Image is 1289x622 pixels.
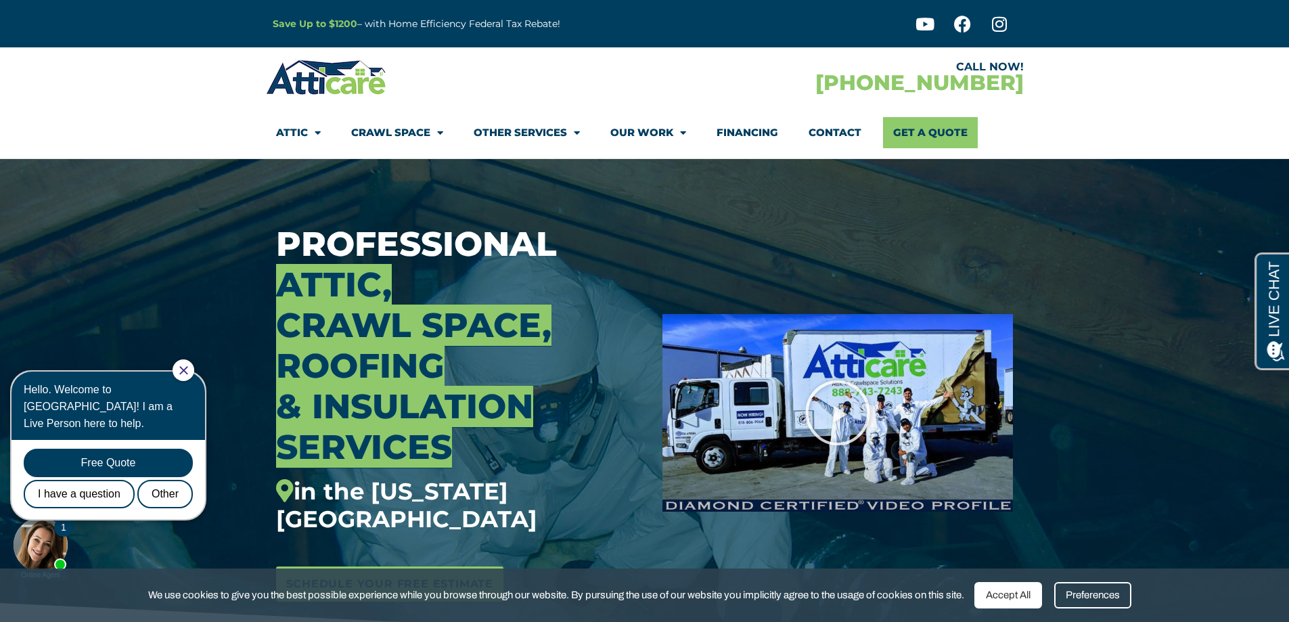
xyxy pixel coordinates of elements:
span: We use cookies to give you the best possible experience while you browse through our website. By ... [148,587,964,604]
div: in the [US_STATE][GEOGRAPHIC_DATA] [276,478,643,533]
span: Attic, Crawl Space, Roofing [276,264,551,386]
iframe: Chat Invitation [7,358,223,581]
a: Schedule Your Free Estimate [276,567,504,602]
a: Attic [276,117,321,148]
a: Our Work [610,117,686,148]
div: Accept All [974,582,1042,608]
h3: Professional [276,224,643,533]
a: Other Services [474,117,580,148]
a: Get A Quote [883,117,978,148]
a: Crawl Space [351,117,443,148]
div: CALL NOW! [645,62,1024,72]
p: – with Home Efficiency Federal Tax Rebate! [273,16,711,32]
a: Save Up to $1200 [273,18,357,30]
a: Financing [717,117,778,148]
a: Contact [809,117,861,148]
span: Opens a chat window [33,11,109,28]
div: Play Video [804,379,872,447]
nav: Menu [276,117,1014,148]
div: Preferences [1054,582,1131,608]
span: & Insulation Services [276,386,533,468]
